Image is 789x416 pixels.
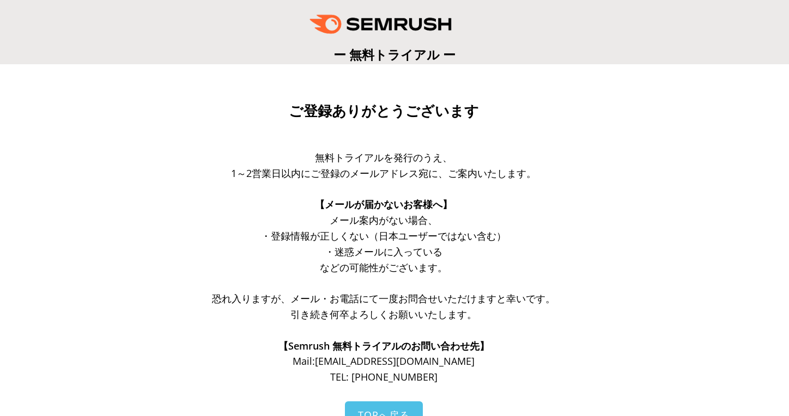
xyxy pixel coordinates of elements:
span: TEL: [PHONE_NUMBER] [330,370,438,383]
span: 【Semrush 無料トライアルのお問い合わせ先】 [278,339,489,352]
span: 引き続き何卒よろしくお願いいたします。 [290,308,477,321]
span: ー 無料トライアル ー [333,46,456,63]
span: 恐れ入りますが、メール・お電話にて一度お問合せいただけますと幸いです。 [212,292,555,305]
span: 【メールが届かないお客様へ】 [315,198,452,211]
span: Mail: [EMAIL_ADDRESS][DOMAIN_NAME] [293,354,475,368]
span: メール案内がない場合、 [330,213,438,227]
span: ご登録ありがとうございます [289,103,479,119]
span: 1～2営業日以内にご登録のメールアドレス宛に、ご案内いたします。 [231,167,536,180]
span: ・迷惑メールに入っている [325,245,442,258]
span: ・登録情報が正しくない（日本ユーザーではない含む） [261,229,506,242]
span: 無料トライアルを発行のうえ、 [315,151,452,164]
span: などの可能性がございます。 [320,261,447,274]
